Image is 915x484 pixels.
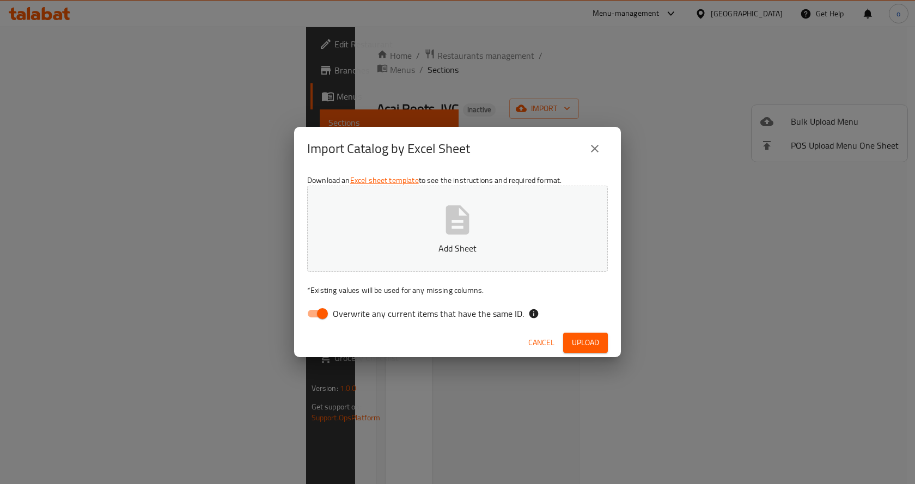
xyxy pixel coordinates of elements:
[294,170,621,328] div: Download an to see the instructions and required format.
[528,308,539,319] svg: If the overwrite option isn't selected, then the items that match an existing ID will be ignored ...
[563,333,608,353] button: Upload
[524,333,559,353] button: Cancel
[528,336,554,350] span: Cancel
[572,336,599,350] span: Upload
[307,285,608,296] p: Existing values will be used for any missing columns.
[582,136,608,162] button: close
[324,242,591,255] p: Add Sheet
[350,173,419,187] a: Excel sheet template
[333,307,524,320] span: Overwrite any current items that have the same ID.
[307,140,470,157] h2: Import Catalog by Excel Sheet
[307,186,608,272] button: Add Sheet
